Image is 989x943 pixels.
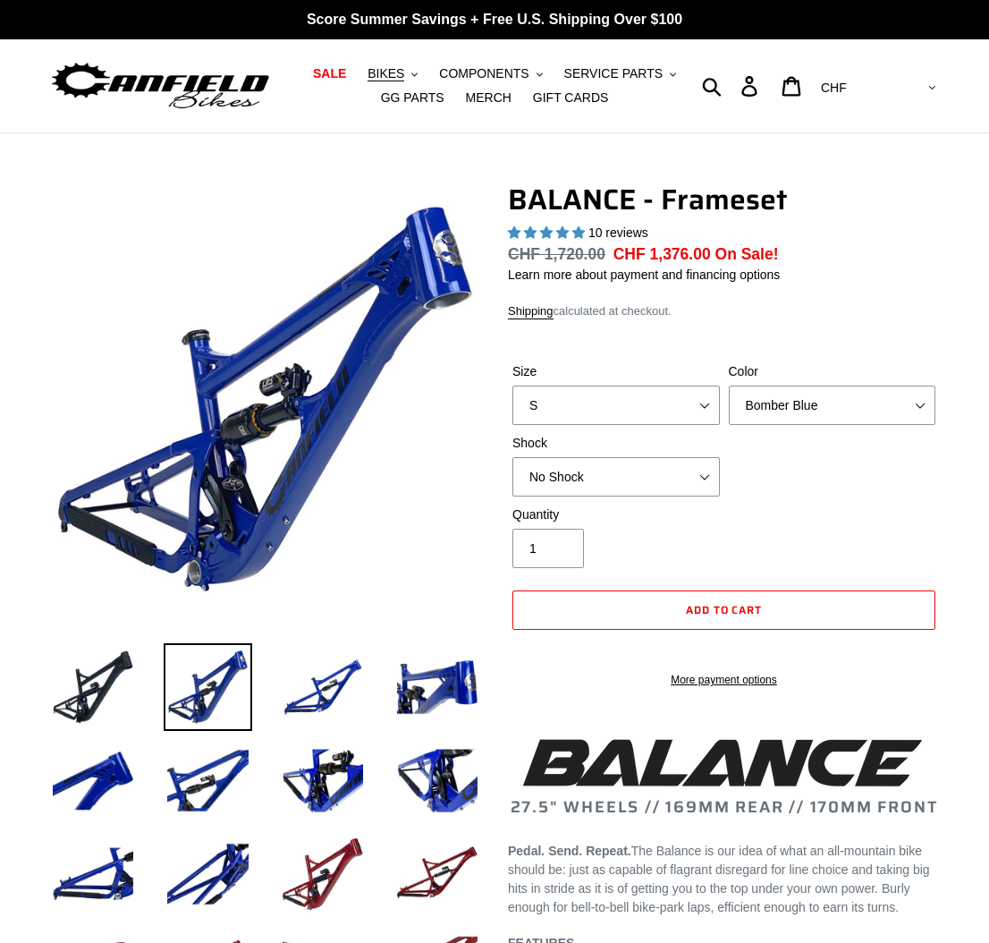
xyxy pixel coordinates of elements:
[53,186,478,611] img: BALANCE - Frameset
[164,643,251,731] img: Load image into Gallery viewer, BALANCE - Frameset
[279,643,367,731] img: Load image into Gallery viewer, BALANCE - Frameset
[508,733,940,817] h2: 27.5" WHEELS // 169MM REAR // 170MM FRONT
[512,505,720,524] label: Quantity
[508,183,940,217] h1: BALANCE - Frameset
[368,66,404,81] span: BIKES
[49,643,137,731] img: Load image into Gallery viewer, BALANCE - Frameset
[613,245,711,263] span: CHF 1,376.00
[508,844,631,858] b: Pedal. Send. Repeat.
[466,90,511,106] span: MERCH
[393,643,481,731] img: Load image into Gallery viewer, BALANCE - Frameset
[508,245,605,263] s: CHF 1,720.00
[279,736,367,824] img: Load image into Gallery viewer, BALANCE - Frameset
[508,302,940,320] div: calculated at checkout.
[508,842,940,917] p: The Balance is our idea of what an all-mountain bike should be: just as capable of flagrant disre...
[359,62,427,86] button: BIKES
[555,62,685,86] button: SERVICE PARTS
[508,304,554,319] a: Shipping
[729,362,936,381] label: Color
[49,58,272,114] img: Canfield Bikes
[564,66,663,81] span: SERVICE PARTS
[439,66,528,81] span: COMPONENTS
[508,225,588,240] span: 5.00 stars
[430,62,551,86] button: COMPONENTS
[512,590,935,630] button: Add to cart
[304,62,355,86] a: SALE
[49,736,137,824] img: Load image into Gallery viewer, BALANCE - Frameset
[512,672,935,688] a: More payment options
[164,736,251,824] img: Load image into Gallery viewer, BALANCE - Frameset
[533,90,609,106] span: GIFT CARDS
[372,86,453,110] a: GG PARTS
[524,86,618,110] a: GIFT CARDS
[393,736,481,824] img: Load image into Gallery viewer, BALANCE - Frameset
[279,830,367,918] img: Load image into Gallery viewer, BALANCE - Frameset
[715,242,779,266] span: On Sale!
[512,434,720,453] label: Shock
[457,86,520,110] a: MERCH
[588,225,648,240] span: 10 reviews
[164,830,251,918] img: Load image into Gallery viewer, BALANCE - Frameset
[49,830,137,918] img: Load image into Gallery viewer, BALANCE - Frameset
[393,830,481,918] img: Load image into Gallery viewer, BALANCE - Frameset
[381,90,444,106] span: GG PARTS
[686,601,763,618] span: Add to cart
[313,66,346,81] span: SALE
[508,268,780,282] a: Learn more about payment and financing options
[512,362,720,381] label: Size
